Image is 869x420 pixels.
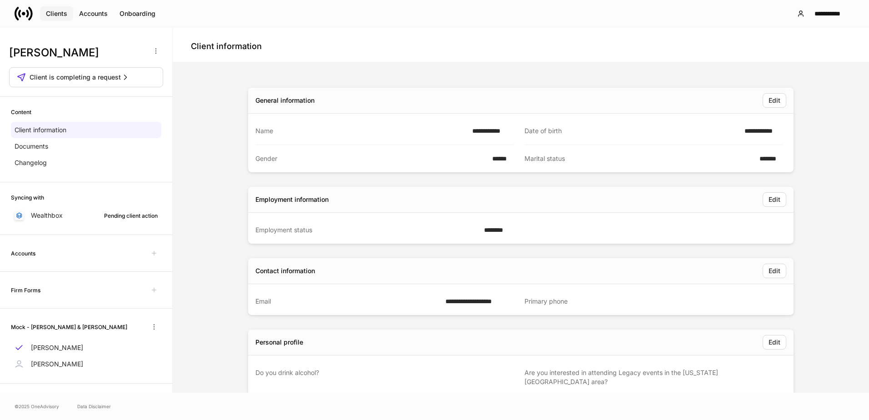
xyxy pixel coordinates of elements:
button: Onboarding [114,6,161,21]
div: Name [255,126,467,135]
div: Clients [46,9,67,18]
button: Clients [40,6,73,21]
h6: Content [11,108,31,116]
button: Edit [763,93,786,108]
p: Wealthbox [31,211,63,220]
div: Are you interested in attending Legacy events in the [US_STATE][GEOGRAPHIC_DATA] area? [524,368,777,386]
span: © 2025 OneAdvisory [15,403,59,410]
button: Edit [763,192,786,207]
button: Edit [763,335,786,350]
div: Email [255,297,440,306]
a: Data Disclaimer [77,403,111,410]
a: Changelog [11,155,161,171]
span: Client is completing a request [30,73,121,82]
span: Unavailable with outstanding requests for information [147,246,161,260]
button: Edit [763,264,786,278]
a: [PERSON_NAME] [11,340,161,356]
p: [PERSON_NAME] [31,360,83,369]
p: Changelog [15,158,47,167]
h6: Firm Forms [11,286,40,295]
div: Onboarding [120,9,155,18]
div: General information [255,96,315,105]
span: Unavailable with outstanding requests for information [147,283,161,297]
a: Client information [11,122,161,138]
div: Contact information [255,266,315,275]
p: Client information [15,125,66,135]
div: Edit [769,195,780,204]
h4: Client information [191,41,262,52]
div: Personal profile [255,338,303,347]
a: WealthboxPending client action [11,207,161,224]
button: Accounts [73,6,114,21]
a: Documents [11,138,161,155]
div: Accounts [79,9,108,18]
div: Gender [255,154,487,163]
div: Edit [769,338,780,347]
h3: [PERSON_NAME] [9,45,145,60]
div: Marital status [524,154,754,163]
div: Edit [769,266,780,275]
div: Pending client action [104,211,158,220]
div: Employment status [255,225,479,235]
div: Primary phone [524,297,777,306]
h6: Mock - [PERSON_NAME] & [PERSON_NAME] [11,323,127,331]
div: Employment information [255,195,329,204]
p: [PERSON_NAME] [31,343,83,352]
button: Client is completing a request [9,67,163,87]
h6: Syncing with [11,193,44,202]
a: [PERSON_NAME] [11,356,161,372]
div: Edit [769,96,780,105]
div: Do you drink alcohol? [255,368,508,386]
p: Documents [15,142,48,151]
div: Date of birth [524,126,739,135]
h6: Accounts [11,249,35,258]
